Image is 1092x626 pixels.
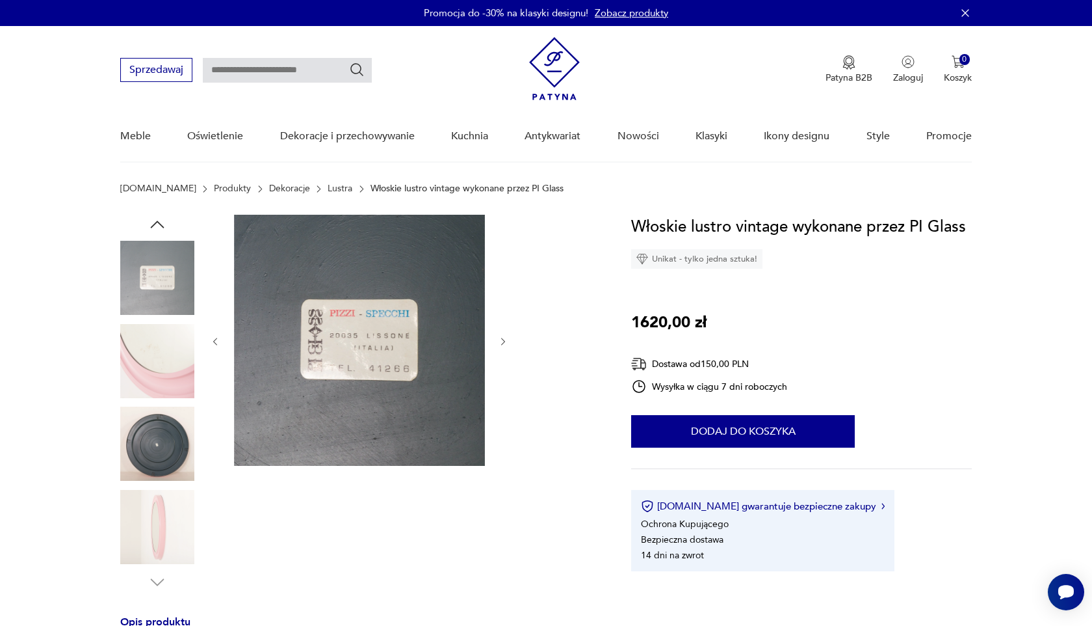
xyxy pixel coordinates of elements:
[120,241,194,315] img: Zdjęcie produktu Włoskie lustro vintage wykonane przez PI Glass
[525,111,580,161] a: Antykwariat
[120,490,194,564] img: Zdjęcie produktu Włoskie lustro vintage wykonane przez PI Glass
[926,111,972,161] a: Promocje
[944,72,972,84] p: Koszyk
[529,37,580,100] img: Patyna - sklep z meblami i dekoracjami vintage
[120,184,196,194] a: [DOMAIN_NAME]
[641,500,654,513] img: Ikona certyfikatu
[370,184,564,194] p: Włoskie lustro vintage wykonane przez PI Glass
[120,66,192,75] a: Sprzedawaj
[280,111,415,161] a: Dekoracje i przechowywanie
[893,72,923,84] p: Zaloguj
[631,310,707,335] p: 1620,00 zł
[944,55,972,84] button: 0Koszyk
[631,356,787,372] div: Dostawa od 150,00 PLN
[631,215,966,239] h1: Włoskie lustro vintage wykonane przez PI Glass
[825,72,872,84] p: Patyna B2B
[641,534,723,546] li: Bezpieczna dostawa
[631,356,647,372] img: Ikona dostawy
[825,55,872,84] button: Patyna B2B
[825,55,872,84] a: Ikona medaluPatyna B2B
[952,55,965,68] img: Ikona koszyka
[893,55,923,84] button: Zaloguj
[120,324,194,398] img: Zdjęcie produktu Włoskie lustro vintage wykonane przez PI Glass
[959,54,970,65] div: 0
[451,111,488,161] a: Kuchnia
[881,503,885,510] img: Ikona strzałki w prawo
[120,407,194,481] img: Zdjęcie produktu Włoskie lustro vintage wykonane przez PI Glass
[842,55,855,70] img: Ikona medalu
[234,215,485,466] img: Zdjęcie produktu Włoskie lustro vintage wykonane przez PI Glass
[214,184,251,194] a: Produkty
[187,111,243,161] a: Oświetlenie
[617,111,659,161] a: Nowości
[269,184,310,194] a: Dekoracje
[349,62,365,77] button: Szukaj
[120,58,192,82] button: Sprzedawaj
[595,7,668,20] a: Zobacz produkty
[641,500,885,513] button: [DOMAIN_NAME] gwarantuje bezpieczne zakupy
[631,379,787,394] div: Wysyłka w ciągu 7 dni roboczych
[1048,574,1084,610] iframe: Smartsupp widget button
[120,111,151,161] a: Meble
[631,249,762,269] div: Unikat - tylko jedna sztuka!
[641,549,704,562] li: 14 dni na zwrot
[902,55,915,68] img: Ikonka użytkownika
[631,415,855,448] button: Dodaj do koszyka
[636,253,648,265] img: Ikona diamentu
[695,111,727,161] a: Klasyki
[424,7,588,20] p: Promocja do -30% na klasyki designu!
[764,111,829,161] a: Ikony designu
[328,184,352,194] a: Lustra
[641,518,729,530] li: Ochrona Kupującego
[866,111,890,161] a: Style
